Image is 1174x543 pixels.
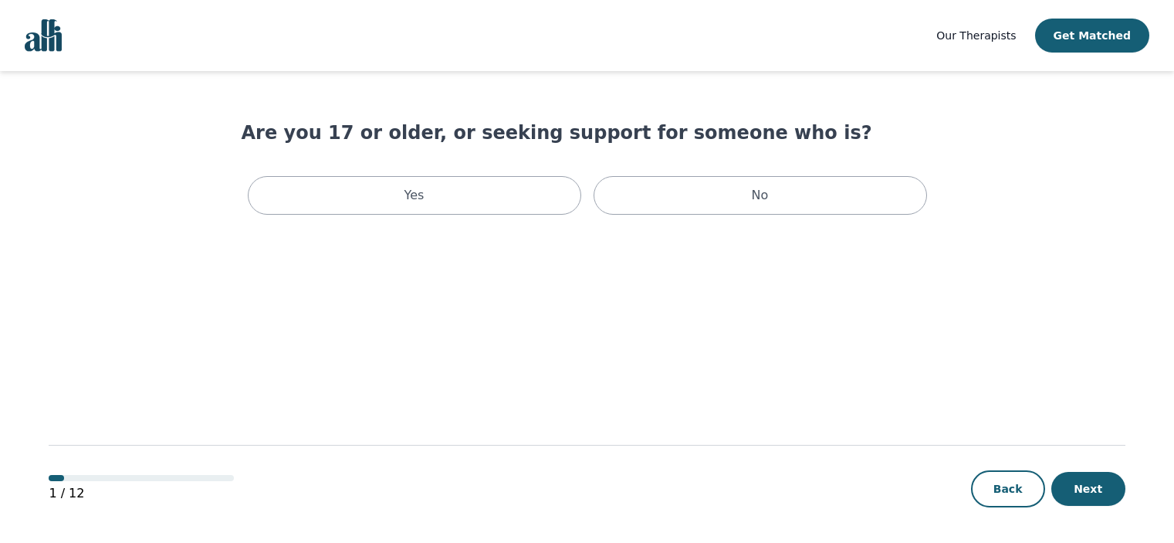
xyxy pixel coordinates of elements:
[49,484,234,503] p: 1 / 12
[936,29,1016,42] span: Our Therapists
[404,186,425,205] p: Yes
[1035,19,1149,53] button: Get Matched
[752,186,769,205] p: No
[242,120,933,145] h1: Are you 17 or older, or seeking support for someone who is?
[936,26,1016,45] a: Our Therapists
[971,470,1045,507] button: Back
[1051,472,1125,506] button: Next
[25,19,62,52] img: alli logo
